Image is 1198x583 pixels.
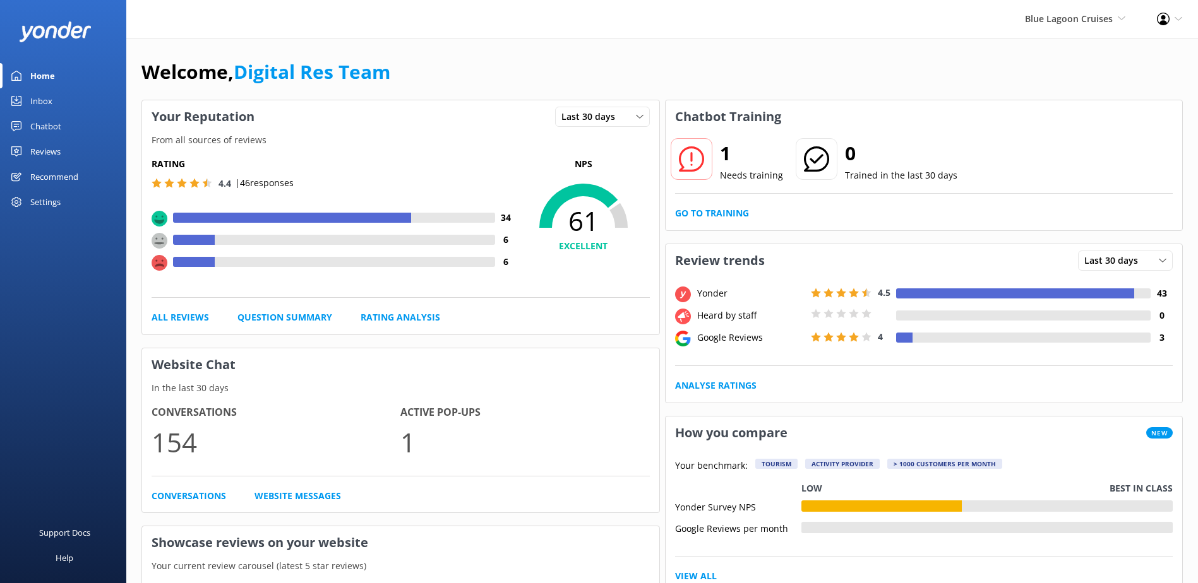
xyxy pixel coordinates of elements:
[1110,481,1173,495] p: Best in class
[30,114,61,139] div: Chatbot
[845,168,957,182] p: Trained in the last 30 days
[675,206,749,220] a: Go to Training
[152,310,209,324] a: All Reviews
[755,459,798,469] div: Tourism
[30,63,55,88] div: Home
[517,205,650,237] span: 61
[237,310,332,324] a: Question Summary
[361,310,440,324] a: Rating Analysis
[675,569,717,583] a: View All
[235,176,294,190] p: | 46 responses
[30,164,78,189] div: Recommend
[561,110,623,124] span: Last 30 days
[675,522,801,533] div: Google Reviews per month
[30,189,61,215] div: Settings
[1146,427,1173,439] span: New
[694,286,808,300] div: Yonder
[219,177,231,189] span: 4.4
[887,459,1002,469] div: > 1000 customers per month
[1025,13,1113,25] span: Blue Lagoon Cruises
[675,459,748,474] p: Your benchmark:
[400,421,649,463] p: 1
[720,168,783,182] p: Needs training
[1151,309,1173,322] h4: 0
[517,239,650,253] h4: EXCELLENT
[1151,331,1173,344] h4: 3
[19,21,92,42] img: yonder-white-logo.png
[152,489,226,503] a: Conversations
[400,404,649,421] h4: Active Pop-ups
[30,139,61,164] div: Reviews
[142,348,659,381] h3: Website Chat
[666,244,774,277] h3: Review trends
[694,309,808,322] div: Heard by staff
[1151,286,1173,300] h4: 43
[142,100,264,133] h3: Your Reputation
[517,157,650,171] p: NPS
[255,489,341,503] a: Website Messages
[142,381,659,395] p: In the last 30 days
[142,133,659,147] p: From all sources of reviews
[675,500,801,512] div: Yonder Survey NPS
[142,526,659,559] h3: Showcase reviews on your website
[694,331,808,344] div: Google Reviews
[801,481,822,495] p: Low
[666,100,791,133] h3: Chatbot Training
[152,421,400,463] p: 154
[56,545,73,570] div: Help
[141,57,390,87] h1: Welcome,
[142,559,659,573] p: Your current review carousel (latest 5 star reviews)
[152,404,400,421] h4: Conversations
[234,59,390,85] a: Digital Res Team
[878,331,883,343] span: 4
[1084,254,1146,268] span: Last 30 days
[666,416,797,449] h3: How you compare
[805,459,880,469] div: Activity Provider
[845,138,957,168] h2: 0
[30,88,52,114] div: Inbox
[878,286,890,298] span: 4.5
[495,255,517,269] h4: 6
[675,379,757,392] a: Analyse Ratings
[720,138,783,168] h2: 1
[495,233,517,247] h4: 6
[39,520,90,545] div: Support Docs
[495,211,517,225] h4: 34
[152,157,517,171] h5: Rating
